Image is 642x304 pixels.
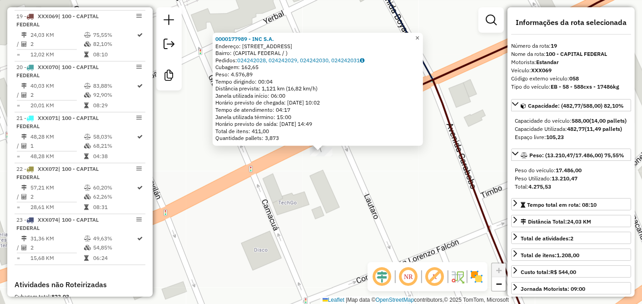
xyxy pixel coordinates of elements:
[550,269,576,275] strong: R$ 544,00
[320,296,511,304] div: Map data © contributors,© 2025 TomTom, Microsoft
[84,92,91,98] i: % de utilização da cubagem
[84,194,91,199] i: % de utilização da cubagem
[521,268,576,276] div: Custo total:
[93,81,137,90] td: 83,88%
[30,81,84,90] td: 40,03 KM
[424,266,446,288] span: Exibir rótulo
[511,265,631,278] a: Custo total:R$ 544,00
[492,264,506,277] a: Zoom in
[360,58,364,63] i: Observações
[215,57,420,64] div: Pedidos:
[93,203,137,212] td: 08:31
[215,50,420,57] div: Bairro: (CAPITAL FEDERAL / )
[551,42,557,49] strong: 19
[84,204,89,210] i: Tempo total em rota
[546,50,607,57] strong: 100 - CAPITAL FEDERAL
[482,11,500,29] a: Exibir filtros
[84,143,91,149] i: % de utilização da cubagem
[16,165,99,180] span: 22 -
[16,50,21,59] td: =
[84,154,89,159] i: Tempo total em rota
[136,13,142,19] em: Opções
[323,297,344,303] a: Leaflet
[21,185,27,190] i: Distância Total
[551,83,619,90] strong: EB - 58 - 588cxs - 17486kg
[30,141,84,150] td: 1
[527,201,597,208] span: Tempo total em rota: 08:10
[21,41,27,47] i: Total de Atividades
[511,42,631,50] div: Número da rota:
[511,113,631,145] div: Capacidade: (482,77/588,00) 82,10%
[30,183,84,192] td: 57,21 KM
[16,90,21,100] td: /
[376,297,414,303] a: OpenStreetMap
[521,235,573,242] span: Total de atividades:
[21,143,27,149] i: Total de Atividades
[30,243,84,252] td: 2
[569,75,579,82] strong: 058
[38,115,58,121] span: XXX071
[556,167,582,174] strong: 17.486,00
[215,35,420,142] div: Tempo de atendimento: 04:17
[30,152,84,161] td: 48,28 KM
[215,135,420,142] div: Quantidade pallets: 3,873
[511,66,631,75] div: Veículo:
[30,40,84,49] td: 2
[511,50,631,58] div: Nome da rota:
[30,254,84,263] td: 15,68 KM
[215,92,420,100] div: Janela utilizada início: 06:00
[215,85,420,92] div: Distância prevista: 1,121 km (16,82 km/h)
[492,277,506,291] a: Zoom out
[30,234,84,243] td: 31,36 KM
[136,166,142,171] em: Opções
[93,183,137,192] td: 60,20%
[511,58,631,66] div: Motorista:
[84,83,91,89] i: % de utilização do peso
[521,218,591,226] div: Distância Total:
[93,141,137,150] td: 68,21%
[93,132,137,141] td: 58,03%
[215,35,274,42] a: 0000177989 - INC S.A.
[515,125,627,133] div: Capacidade Utilizada:
[38,64,58,70] span: XXX070
[531,67,552,74] strong: XXX069
[30,90,84,100] td: 2
[93,254,137,263] td: 06:24
[21,134,27,140] i: Distância Total
[496,278,502,289] span: −
[93,234,137,243] td: 49,63%
[557,252,579,259] strong: 1.208,00
[84,185,91,190] i: % de utilização do peso
[93,152,137,161] td: 04:38
[215,43,420,50] div: Endereço: [STREET_ADDRESS]
[450,269,465,284] img: Fluxo de ruas
[30,132,84,141] td: 48,28 KM
[585,125,622,132] strong: (11,49 pallets)
[521,285,585,293] div: Jornada Motorista: 09:00
[138,32,143,38] i: Rota otimizada
[515,167,582,174] span: Peso do veículo:
[138,236,143,241] i: Rota otimizada
[15,280,145,289] h4: Atividades não Roteirizadas
[21,92,27,98] i: Total de Atividades
[511,232,631,244] a: Total de atividades:2
[521,251,579,259] div: Total de itens:
[528,183,551,190] strong: 4.275,53
[215,64,420,71] div: Cubagem: 162,65
[93,30,137,40] td: 75,55%
[30,203,84,212] td: 28,61 KM
[567,218,591,225] span: 24,03 KM
[16,115,99,130] span: 21 -
[529,152,624,159] span: Peso: (13.210,47/17.486,00) 75,55%
[511,149,631,161] a: Peso: (13.210,47/17.486,00) 75,55%
[38,165,58,172] span: XXX072
[160,35,178,55] a: Exportar sessão
[16,64,99,79] span: 20 -
[511,282,631,294] a: Jornada Motorista: 09:00
[51,293,69,300] strong: 823,03
[511,198,631,210] a: Tempo total em rota: 08:10
[16,203,21,212] td: =
[570,235,573,242] strong: 2
[237,57,364,64] a: 024242028, 024242029, 024242030, 024242031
